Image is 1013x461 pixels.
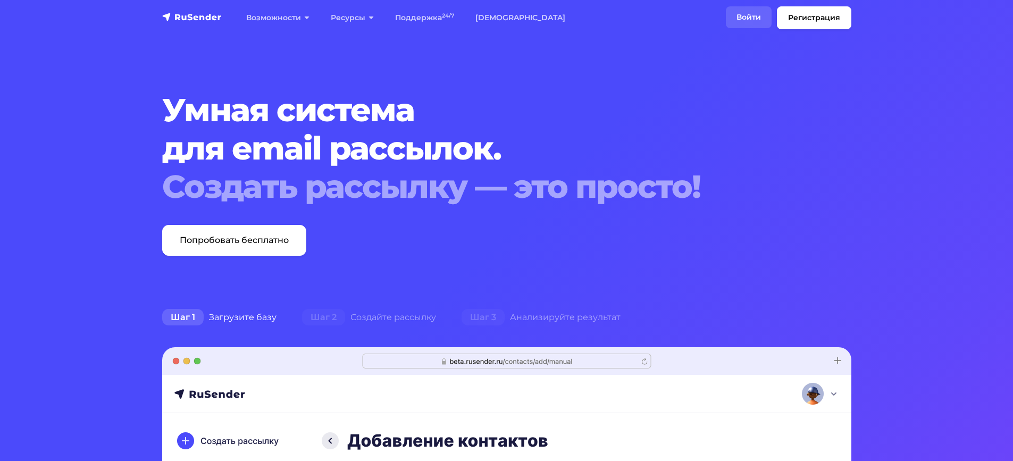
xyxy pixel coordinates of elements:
h1: Умная система для email рассылок. [162,91,793,206]
sup: 24/7 [442,12,454,19]
div: Анализируйте результат [449,307,633,328]
img: RuSender [162,12,222,22]
a: Попробовать бесплатно [162,225,306,256]
div: Создайте рассылку [289,307,449,328]
div: Создать рассылку — это просто! [162,167,793,206]
a: Регистрация [777,6,851,29]
a: Войти [726,6,772,28]
a: Поддержка24/7 [384,7,465,29]
span: Шаг 1 [162,309,204,326]
span: Шаг 2 [302,309,345,326]
span: Шаг 3 [462,309,505,326]
a: [DEMOGRAPHIC_DATA] [465,7,576,29]
div: Загрузите базу [149,307,289,328]
a: Ресурсы [320,7,384,29]
a: Возможности [236,7,320,29]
